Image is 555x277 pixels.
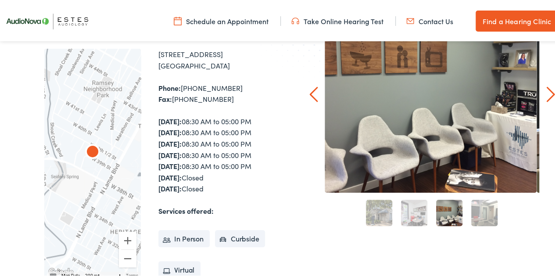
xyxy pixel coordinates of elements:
[158,81,181,91] strong: Phone:
[47,265,75,276] img: Google
[158,137,182,147] strong: [DATE]:
[50,271,56,277] button: Keyboard shortcuts
[158,228,210,246] li: In Person
[126,271,138,276] a: Terms (opens in new tab)
[158,114,281,193] div: 08:30 AM to 05:00 PM 08:30 AM to 05:00 PM 08:30 AM to 05:00 PM 08:30 AM to 05:00 PM 08:30 AM to 0...
[366,198,392,224] a: 1
[158,92,172,102] strong: Fax:
[406,14,453,24] a: Contact Us
[158,148,182,158] strong: [DATE]:
[119,248,136,266] button: Zoom out
[291,14,299,24] img: utility icon
[61,271,80,277] button: Map Data
[471,198,498,224] a: 4
[406,14,414,24] img: utility icon
[401,198,427,224] a: 2
[158,47,281,69] div: [STREET_ADDRESS] [GEOGRAPHIC_DATA]
[158,259,201,277] li: Virtual
[79,137,107,165] div: AudioNova
[546,85,555,101] a: Next
[85,271,98,276] span: 200 m
[174,14,269,24] a: Schedule an Appointment
[158,171,182,180] strong: [DATE]:
[310,85,318,101] a: Prev
[174,14,182,24] img: utility icon
[158,159,182,169] strong: [DATE]:
[215,228,265,246] li: Curbside
[158,115,182,124] strong: [DATE]:
[291,14,383,24] a: Take Online Hearing Test
[47,265,75,276] a: Open this area in Google Maps (opens a new window)
[158,204,214,214] strong: Services offered:
[158,182,182,191] strong: [DATE]:
[158,126,182,135] strong: [DATE]:
[158,81,281,103] div: [PHONE_NUMBER] [PHONE_NUMBER]
[436,198,462,224] a: 3
[82,270,123,276] button: Map Scale: 200 m per 48 pixels
[119,230,136,248] button: Zoom in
